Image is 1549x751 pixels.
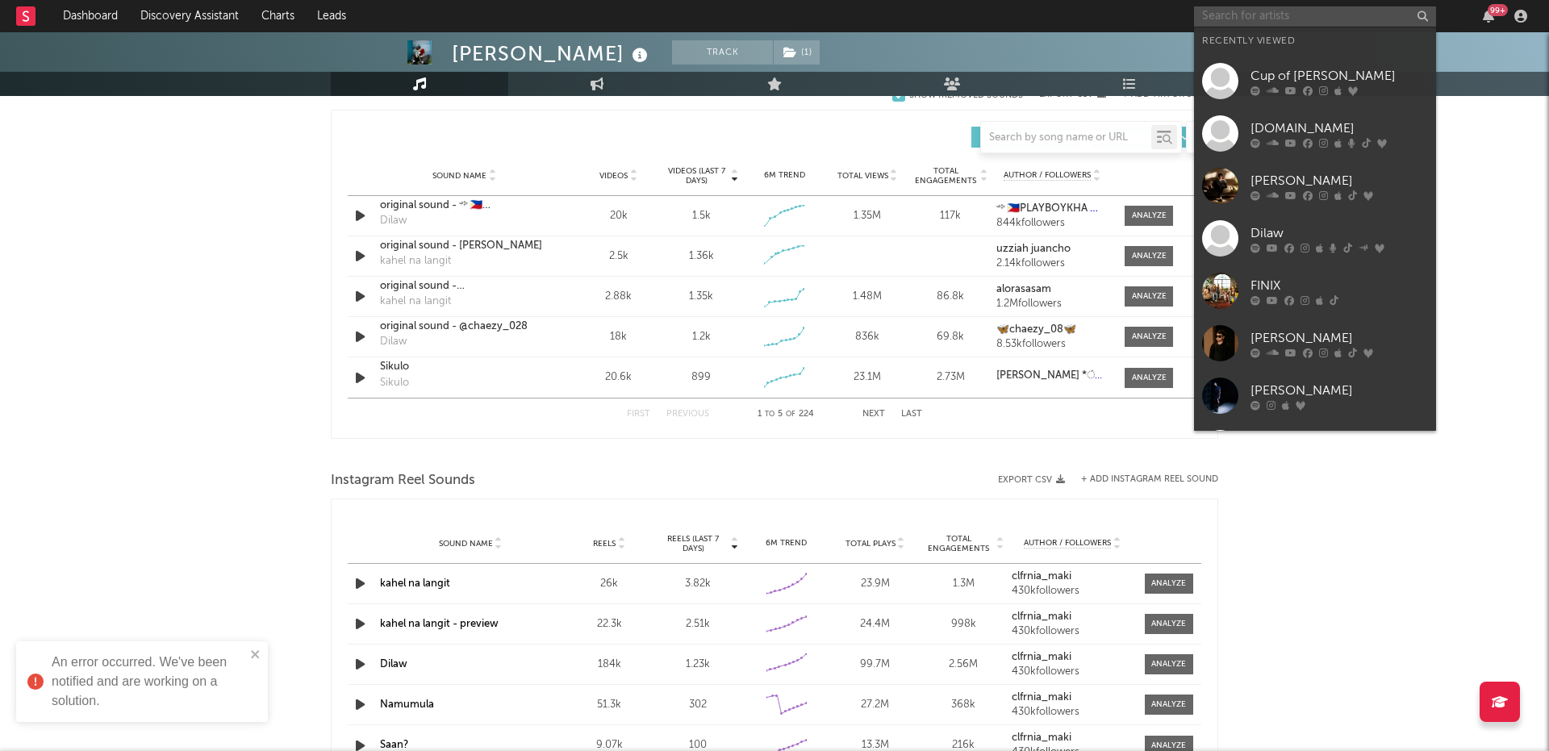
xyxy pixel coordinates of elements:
[1194,6,1436,27] input: Search for artists
[1250,276,1428,295] div: FINIX
[664,166,729,186] span: Videos (last 7 days)
[1202,31,1428,51] div: Recently Viewed
[380,699,434,710] a: Namumula
[658,616,738,632] div: 2.51k
[1004,170,1091,181] span: Author / Followers
[765,411,774,418] span: to
[1081,475,1218,484] button: + Add Instagram Reel Sound
[569,576,649,592] div: 26k
[1194,265,1436,317] a: FINIX
[835,616,916,632] div: 24.4M
[835,697,916,713] div: 27.2M
[996,218,1109,229] div: 844k followers
[1012,571,1071,582] strong: clfrnia_maki
[924,534,995,553] span: Total Engagements
[1250,381,1428,400] div: [PERSON_NAME]
[380,319,549,335] div: original sound - @chaezy_028
[913,289,988,305] div: 86.8k
[658,576,738,592] div: 3.82k
[924,616,1004,632] div: 998k
[581,248,656,265] div: 2.5k
[581,208,656,224] div: 20k
[1488,4,1508,16] div: 99 +
[380,740,408,750] a: Saan?
[1065,475,1218,484] div: + Add Instagram Reel Sound
[1012,692,1071,703] strong: clfrnia_maki
[380,253,451,269] div: kahel na langit
[996,324,1076,335] strong: 🦋chaezy_08🦋
[1012,611,1133,623] a: clfrnia_maki
[627,410,650,419] button: First
[658,657,738,673] div: 1.23k
[569,616,649,632] div: 22.3k
[901,410,922,419] button: Last
[1194,55,1436,107] a: Cup of [PERSON_NAME]
[331,471,475,490] span: Instagram Reel Sounds
[452,40,652,67] div: [PERSON_NAME]
[569,697,649,713] div: 51.3k
[924,697,1004,713] div: 368k
[599,171,628,181] span: Videos
[747,169,822,181] div: 6M Trend
[996,203,1109,215] a: ༺🇵🇭PLAYBOYKHA 🇯🇵༻
[1012,652,1133,663] a: clfrnia_maki
[996,244,1109,255] a: uzziah juancho
[380,659,407,670] a: Dilaw
[835,657,916,673] div: 99.7M
[1012,692,1133,703] a: clfrnia_maki
[1250,171,1428,190] div: [PERSON_NAME]
[581,369,656,386] div: 20.6k
[1012,626,1133,637] div: 430k followers
[996,284,1051,294] strong: alorasasam
[52,653,245,711] div: An error occurred. We've been notified and are working on a solution.
[1012,707,1133,718] div: 430k followers
[380,238,549,254] a: original sound - [PERSON_NAME]
[746,537,827,549] div: 6M Trend
[1012,586,1133,597] div: 430k followers
[996,298,1109,310] div: 1.2M followers
[692,329,711,345] div: 1.2k
[913,329,988,345] div: 69.8k
[913,166,979,186] span: Total Engagements
[924,576,1004,592] div: 1.3M
[593,539,616,549] span: Reels
[672,40,773,65] button: Track
[996,324,1109,336] a: 🦋chaezy_08🦋
[1012,666,1133,678] div: 430k followers
[692,208,711,224] div: 1.5k
[439,539,493,549] span: Sound Name
[581,289,656,305] div: 2.88k
[1194,369,1436,422] a: [PERSON_NAME]
[1012,652,1071,662] strong: clfrnia_maki
[1483,10,1494,23] button: 99+
[380,578,450,589] a: kahel na langit
[996,284,1109,295] a: alorasasam
[380,359,549,375] div: Sikulo
[1194,317,1436,369] a: [PERSON_NAME]
[1012,732,1133,744] a: clfrnia_maki
[830,329,905,345] div: 836k
[996,370,1109,382] a: [PERSON_NAME] *ੈ✩‧₊˚ & [PERSON_NAME] [PERSON_NAME]
[1194,107,1436,160] a: [DOMAIN_NAME]
[1194,160,1436,212] a: [PERSON_NAME]
[741,405,830,424] div: 1 5 224
[996,258,1109,269] div: 2.14k followers
[830,208,905,224] div: 1.35M
[830,369,905,386] div: 23.1M
[691,369,711,386] div: 899
[658,534,729,553] span: Reels (last 7 days)
[913,208,988,224] div: 117k
[830,289,905,305] div: 1.48M
[981,131,1151,144] input: Search by song name or URL
[380,278,549,294] a: original sound - [GEOGRAPHIC_DATA]
[689,289,713,305] div: 1.35k
[996,370,1297,381] strong: [PERSON_NAME] *ੈ✩‧₊˚ & [PERSON_NAME] [PERSON_NAME]
[1250,66,1428,86] div: Cup of [PERSON_NAME]
[380,198,549,214] a: original sound - ༺🇵🇭PLAYBOYKHA 🇯🇵༻
[1194,422,1436,474] a: [PERSON_NAME]
[250,648,261,663] button: close
[996,244,1071,254] strong: uzziah juancho
[1012,571,1133,582] a: clfrnia_maki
